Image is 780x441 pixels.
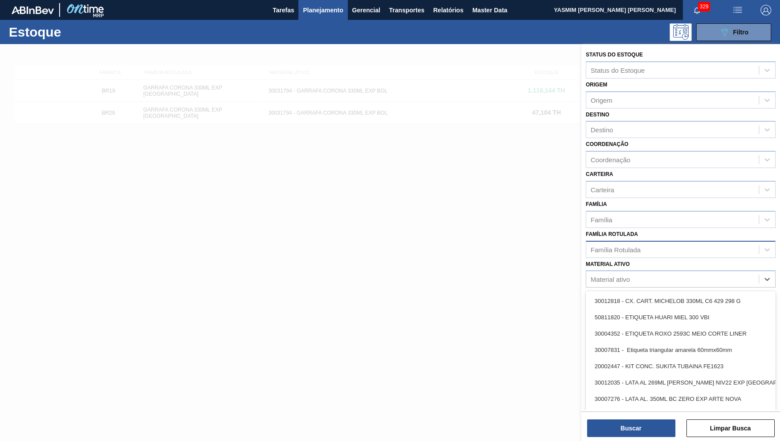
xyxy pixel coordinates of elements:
div: 30012818 - CX. CART. MICHELOB 330ML C6 429 298 G [586,293,776,309]
img: userActions [732,5,743,15]
div: 30004352 - ETIQUETA ROXO 2593C MEIO CORTE LINER [586,325,776,342]
div: 30007276 - LATA AL. 350ML BC ZERO EXP ARTE NOVA [586,391,776,407]
button: Filtro [696,23,771,41]
div: 50811820 - ETIQUETA HUARI MIEL 300 VBI [586,309,776,325]
label: Coordenação [586,141,629,147]
button: Notificações [683,4,711,16]
span: 329 [698,2,710,11]
label: Material ativo [586,261,630,267]
span: Transportes [389,5,424,15]
span: Relatórios [433,5,463,15]
span: Tarefas [273,5,294,15]
div: 30017812 - ROT PLAST 2L H GCA SA 100 ANOS NIV22 [586,407,776,423]
span: Planejamento [303,5,343,15]
label: Status do Estoque [586,52,643,58]
label: Carteira [586,171,613,177]
div: Origem [591,96,612,104]
label: Destino [586,112,609,118]
div: Família [591,216,612,223]
div: Material ativo [591,276,630,283]
span: Filtro [733,29,749,36]
div: Família Rotulada [591,246,641,253]
label: Família Rotulada [586,231,638,237]
label: Família [586,201,607,207]
div: Carteira [591,186,614,193]
img: Logout [761,5,771,15]
div: 30012035 - LATA AL 269ML [PERSON_NAME] NIV22 EXP [GEOGRAPHIC_DATA] [586,374,776,391]
span: Gerencial [352,5,381,15]
div: 30007831 - Etiqueta triangular amarela 60mmx60mm [586,342,776,358]
label: Origem [586,82,607,88]
h1: Estoque [9,27,139,37]
div: Destino [591,126,613,134]
div: Coordenação [591,156,630,164]
span: Master Data [472,5,507,15]
div: Status do Estoque [591,66,645,74]
img: TNhmsLtSVTkK8tSr43FrP2fwEKptu5GPRR3wAAAABJRU5ErkJggg== [11,6,54,14]
div: Pogramando: nenhum usuário selecionado [670,23,692,41]
div: 20002447 - KIT CONC. SUKITA TUBAINA FE1623 [586,358,776,374]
